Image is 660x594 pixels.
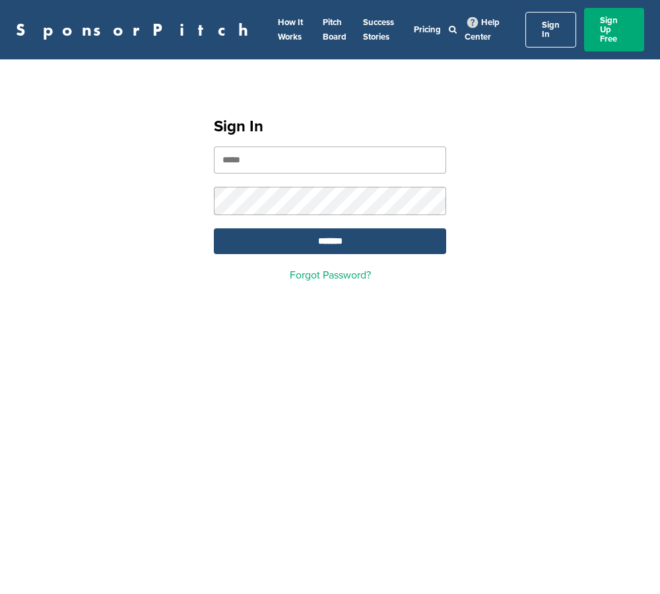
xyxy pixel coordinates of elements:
a: Success Stories [363,17,394,42]
a: Sign In [525,12,576,48]
a: Forgot Password? [290,269,371,282]
a: Sign Up Free [584,8,644,51]
a: Pricing [414,24,441,35]
a: How It Works [278,17,303,42]
h1: Sign In [214,115,446,139]
a: SponsorPitch [16,21,257,38]
a: Pitch Board [323,17,346,42]
a: Help Center [465,15,500,45]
